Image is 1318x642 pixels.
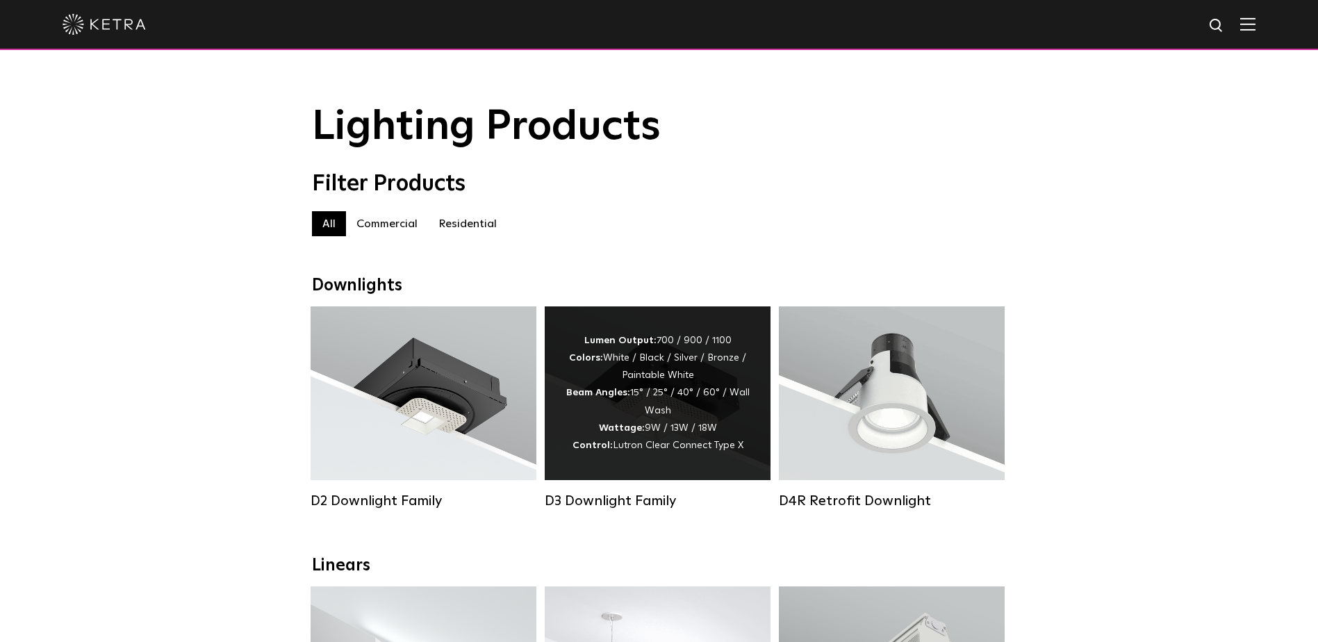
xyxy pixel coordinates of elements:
[63,14,146,35] img: ketra-logo-2019-white
[428,211,507,236] label: Residential
[312,171,1007,197] div: Filter Products
[311,493,536,509] div: D2 Downlight Family
[572,441,613,450] strong: Control:
[1240,17,1255,31] img: Hamburger%20Nav.svg
[312,556,1007,576] div: Linears
[545,306,771,509] a: D3 Downlight Family Lumen Output:700 / 900 / 1100Colors:White / Black / Silver / Bronze / Paintab...
[346,211,428,236] label: Commercial
[779,306,1005,509] a: D4R Retrofit Downlight Lumen Output:800Colors:White / BlackBeam Angles:15° / 25° / 40° / 60°Watta...
[545,493,771,509] div: D3 Downlight Family
[312,211,346,236] label: All
[584,336,657,345] strong: Lumen Output:
[312,106,661,148] span: Lighting Products
[569,353,603,363] strong: Colors:
[566,388,630,397] strong: Beam Angles:
[599,423,645,433] strong: Wattage:
[1208,17,1226,35] img: search icon
[613,441,743,450] span: Lutron Clear Connect Type X
[779,493,1005,509] div: D4R Retrofit Downlight
[311,306,536,509] a: D2 Downlight Family Lumen Output:1200Colors:White / Black / Gloss Black / Silver / Bronze / Silve...
[312,276,1007,296] div: Downlights
[566,332,750,454] div: 700 / 900 / 1100 White / Black / Silver / Bronze / Paintable White 15° / 25° / 40° / 60° / Wall W...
